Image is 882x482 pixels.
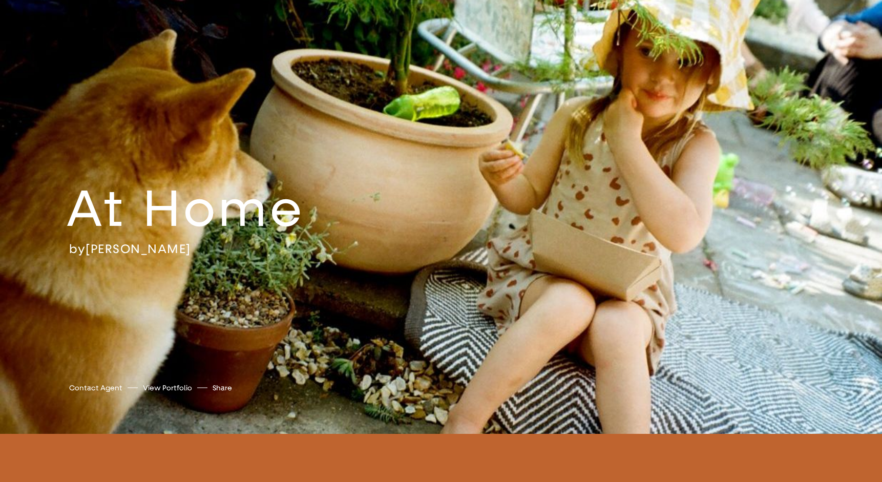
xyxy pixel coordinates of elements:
a: Contact Agent [69,383,122,393]
h2: At Home [66,177,374,241]
a: View Portfolio [143,383,192,393]
a: [PERSON_NAME] [86,241,191,257]
span: by [69,241,86,257]
button: Share [213,381,232,395]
